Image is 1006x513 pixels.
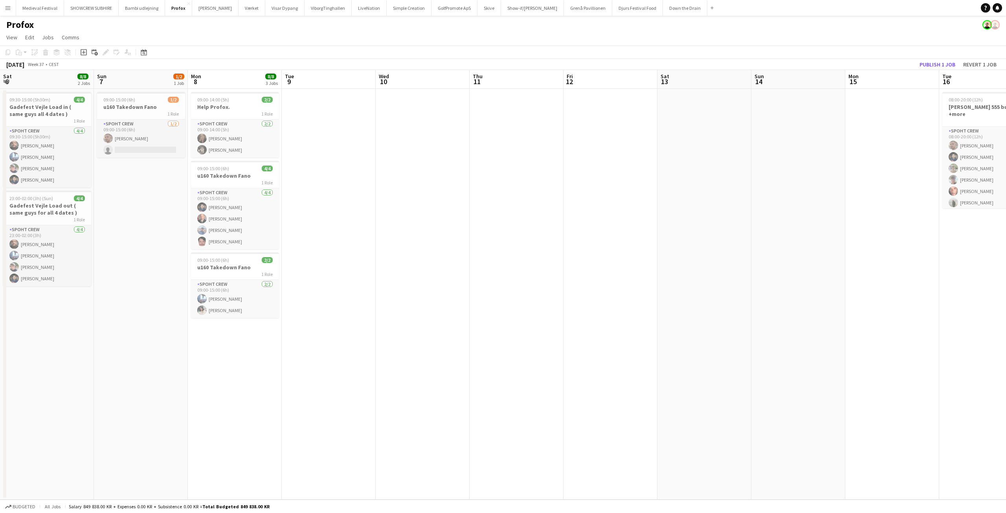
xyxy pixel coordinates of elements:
button: Grenå Pavillionen [564,0,612,16]
span: Edit [25,34,34,41]
div: 1 Job [174,80,184,86]
span: Tue [942,73,951,80]
span: 13 [659,77,669,86]
button: Revert 1 job [960,59,1000,70]
span: Comms [62,34,79,41]
span: 09:00-14:00 (5h) [197,97,229,103]
app-card-role: Spoht Crew4/409:30-15:00 (5h30m)[PERSON_NAME][PERSON_NAME][PERSON_NAME][PERSON_NAME] [3,127,91,188]
span: Sat [3,73,12,80]
span: 6 [2,77,12,86]
div: 3 Jobs [266,80,278,86]
span: 2/2 [262,257,273,263]
app-card-role: Spoht Crew1/209:00-15:00 (6h)[PERSON_NAME] [97,120,185,158]
span: View [6,34,17,41]
span: 14 [753,77,764,86]
button: Værket [239,0,265,16]
span: 8 [190,77,201,86]
span: 8/8 [77,74,88,79]
h3: Gadefest Vejle Load out ( same guys for all 4 dates ) [3,202,91,216]
span: 1 Role [73,118,85,124]
span: 09:30-15:00 (5h30m) [9,97,50,103]
span: 1/2 [168,97,179,103]
span: 1/2 [173,74,184,79]
a: Edit [22,32,37,42]
app-job-card: 09:00-15:00 (6h)2/2u160 Takedown Fano1 RoleSpoht Crew2/209:00-15:00 (6h)[PERSON_NAME][PERSON_NAME] [191,252,279,318]
span: All jobs [43,504,62,509]
button: Visar Dypang [265,0,305,16]
span: 4/4 [74,97,85,103]
h3: u160 Takedown Fano [191,264,279,271]
h1: Profox [6,19,34,31]
div: CEST [49,61,59,67]
div: 2 Jobs [78,80,90,86]
span: Mon [191,73,201,80]
button: Djurs Festival Food [612,0,663,16]
span: Total Budgeted 849 838.00 KR [202,504,270,509]
span: Sat [661,73,669,80]
a: Comms [59,32,83,42]
app-job-card: 23:00-02:00 (3h) (Sun)4/4Gadefest Vejle Load out ( same guys for all 4 dates )1 RoleSpoht Crew4/4... [3,191,91,286]
app-job-card: 09:30-15:00 (5h30m)4/4Gadefest Vejle Load in ( same guys all 4 dates )1 RoleSpoht Crew4/409:30-15... [3,92,91,188]
span: Jobs [42,34,54,41]
button: Budgeted [4,502,37,511]
span: 09:00-15:00 (6h) [103,97,135,103]
span: Thu [473,73,483,80]
button: ViborgTinghallen [305,0,352,16]
app-job-card: 09:00-15:00 (6h)1/2u160 Takedown Fano1 RoleSpoht Crew1/209:00-15:00 (6h)[PERSON_NAME] [97,92,185,158]
span: 16 [941,77,951,86]
span: 10 [378,77,389,86]
app-card-role: Spoht Crew2/209:00-14:00 (5h)[PERSON_NAME][PERSON_NAME] [191,120,279,158]
span: 1 Role [261,180,273,186]
button: Medieval Festival [16,0,64,16]
span: 1 Role [261,111,273,117]
span: 1 Role [167,111,179,117]
button: LiveNation [352,0,387,16]
span: Sun [97,73,106,80]
span: 09:00-15:00 (6h) [197,165,229,171]
span: 1 Role [261,271,273,277]
span: 2/2 [262,97,273,103]
span: 08:00-20:00 (12h) [949,97,983,103]
span: 12 [565,77,573,86]
span: Mon [848,73,859,80]
button: Profox [165,0,192,16]
h3: u160 Takedown Fano [97,103,185,110]
span: 09:00-15:00 (6h) [197,257,229,263]
span: 1 Role [73,217,85,222]
span: Fri [567,73,573,80]
button: Simple Creation [387,0,431,16]
app-job-card: 09:00-14:00 (5h)2/2Help Profox.1 RoleSpoht Crew2/209:00-14:00 (5h)[PERSON_NAME][PERSON_NAME] [191,92,279,158]
app-user-avatar: Armando NIkol Irom [990,20,1000,29]
span: 8/8 [265,74,276,79]
a: View [3,32,20,42]
button: Publish 1 job [916,59,958,70]
app-card-role: Spoht Crew4/423:00-02:00 (3h)[PERSON_NAME][PERSON_NAME][PERSON_NAME][PERSON_NAME] [3,225,91,286]
span: 15 [847,77,859,86]
span: Budgeted [13,504,35,509]
button: Skive [477,0,501,16]
div: Salary 849 838.00 KR + Expenses 0.00 KR + Subsistence 0.00 KR = [69,504,270,509]
span: 9 [284,77,294,86]
span: 7 [96,77,106,86]
span: Wed [379,73,389,80]
app-card-role: Spoht Crew4/409:00-15:00 (6h)[PERSON_NAME][PERSON_NAME][PERSON_NAME][PERSON_NAME] [191,188,279,249]
button: GolfPromote ApS [431,0,477,16]
span: Week 37 [26,61,46,67]
span: 23:00-02:00 (3h) (Sun) [9,195,53,201]
button: SHOWCREW SUBHIRE [64,0,119,16]
app-job-card: 09:00-15:00 (6h)4/4u160 Takedown Fano1 RoleSpoht Crew4/409:00-15:00 (6h)[PERSON_NAME][PERSON_NAME... [191,161,279,249]
h3: Help Profox. [191,103,279,110]
button: Down the Drain [663,0,707,16]
h3: Gadefest Vejle Load in ( same guys all 4 dates ) [3,103,91,118]
a: Jobs [39,32,57,42]
span: Tue [285,73,294,80]
span: 4/4 [74,195,85,201]
span: 11 [472,77,483,86]
button: [PERSON_NAME] [192,0,239,16]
